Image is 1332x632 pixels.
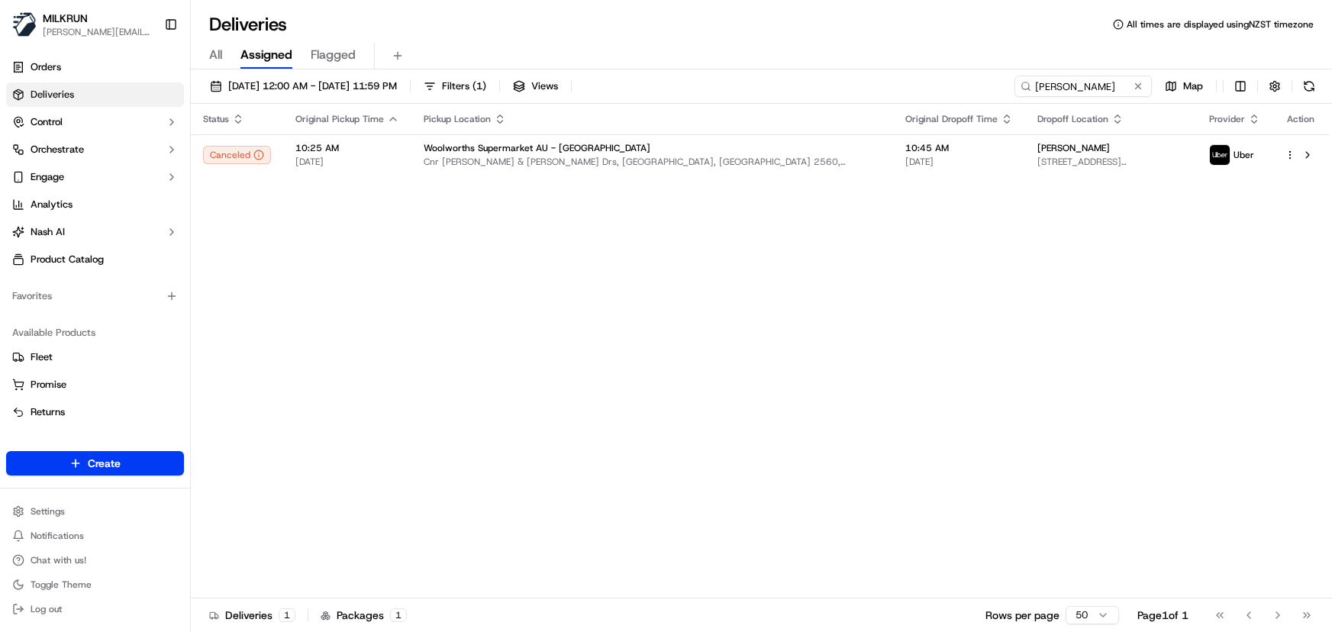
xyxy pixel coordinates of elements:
img: uber-new-logo.jpeg [1210,145,1230,165]
button: Canceled [203,146,271,164]
div: Available Products [6,321,184,345]
button: Promise [6,372,184,397]
button: Settings [6,501,184,522]
span: Filters [442,79,486,93]
a: Analytics [6,192,184,217]
div: Page 1 of 1 [1137,608,1188,623]
span: Assigned [240,46,292,64]
span: Orders [31,60,61,74]
button: Orchestrate [6,137,184,162]
div: 1 [390,608,407,622]
span: All [209,46,222,64]
span: Woolworths Supermarket AU - [GEOGRAPHIC_DATA] [424,142,650,154]
button: Nash AI [6,220,184,244]
a: Fleet [12,350,178,364]
div: Deliveries [209,608,295,623]
button: [PERSON_NAME][EMAIL_ADDRESS][DOMAIN_NAME] [43,26,152,38]
a: Product Catalog [6,247,184,272]
span: Deliveries [31,88,74,102]
button: Toggle Theme [6,574,184,595]
span: Create [88,456,121,471]
span: ( 1 ) [472,79,486,93]
span: [PERSON_NAME] [1037,142,1110,154]
span: 10:25 AM [295,142,399,154]
button: MILKRUNMILKRUN[PERSON_NAME][EMAIL_ADDRESS][DOMAIN_NAME] [6,6,158,43]
span: Settings [31,505,65,518]
span: Promise [31,378,66,392]
span: Engage [31,170,64,184]
span: [DATE] [295,156,399,168]
img: MILKRUN [12,12,37,37]
a: Orders [6,55,184,79]
button: Chat with us! [6,550,184,571]
span: Nash AI [31,225,65,239]
button: Refresh [1298,76,1320,97]
span: Provider [1209,113,1245,125]
input: Type to search [1014,76,1152,97]
button: Map [1158,76,1210,97]
div: Action [1285,113,1317,125]
span: Returns [31,405,65,419]
span: 10:45 AM [905,142,1013,154]
span: Analytics [31,198,73,211]
span: Fleet [31,350,53,364]
a: Deliveries [6,82,184,107]
div: Packages [321,608,407,623]
span: Orchestrate [31,143,84,156]
button: Filters(1) [417,76,493,97]
span: [DATE] 12:00 AM - [DATE] 11:59 PM [228,79,397,93]
button: Views [506,76,565,97]
span: Cnr [PERSON_NAME] & [PERSON_NAME] Drs, [GEOGRAPHIC_DATA], [GEOGRAPHIC_DATA] 2560, [GEOGRAPHIC_DATA] [424,156,881,168]
span: Original Dropoff Time [905,113,998,125]
button: Returns [6,400,184,424]
span: [DATE] [905,156,1013,168]
span: Map [1183,79,1203,93]
span: Control [31,115,63,129]
span: Views [531,79,558,93]
button: Engage [6,165,184,189]
span: Product Catalog [31,253,104,266]
span: Pickup Location [424,113,491,125]
span: Chat with us! [31,554,86,566]
span: Status [203,113,229,125]
span: Dropoff Location [1037,113,1108,125]
h1: Deliveries [209,12,287,37]
span: All times are displayed using NZST timezone [1127,18,1314,31]
button: Notifications [6,525,184,547]
span: Log out [31,603,62,615]
button: MILKRUN [43,11,88,26]
span: Original Pickup Time [295,113,384,125]
button: Create [6,451,184,476]
button: [DATE] 12:00 AM - [DATE] 11:59 PM [203,76,404,97]
p: Rows per page [985,608,1059,623]
button: Fleet [6,345,184,369]
a: Returns [12,405,178,419]
span: Flagged [311,46,356,64]
span: [STREET_ADDRESS][PERSON_NAME] [1037,156,1185,168]
span: Toggle Theme [31,579,92,591]
span: Notifications [31,530,84,542]
span: Uber [1234,149,1254,161]
button: Log out [6,598,184,620]
a: Promise [12,378,178,392]
button: Control [6,110,184,134]
div: 1 [279,608,295,622]
div: Favorites [6,284,184,308]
